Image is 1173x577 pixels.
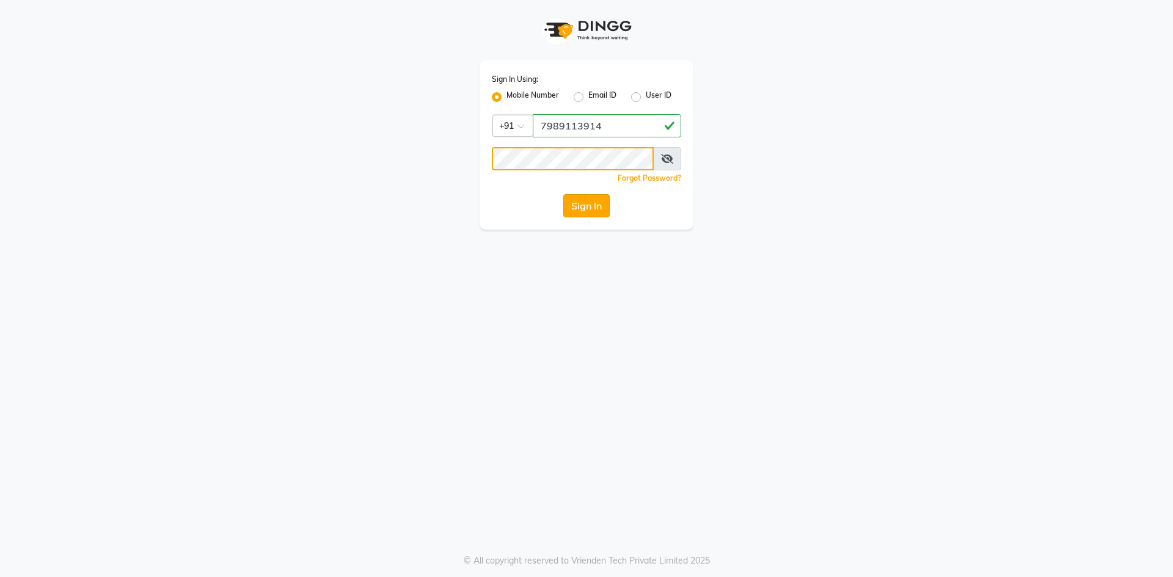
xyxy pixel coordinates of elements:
label: Mobile Number [506,90,559,104]
input: Username [533,114,681,137]
button: Sign In [563,194,610,217]
label: Email ID [588,90,616,104]
label: User ID [646,90,671,104]
input: Username [492,147,654,170]
a: Forgot Password? [618,173,681,183]
img: logo1.svg [538,12,635,48]
label: Sign In Using: [492,74,538,85]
